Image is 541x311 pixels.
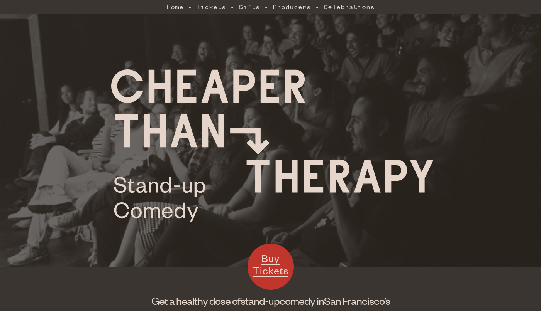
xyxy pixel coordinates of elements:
span: San Francisco’s [324,294,390,307]
img: Cheaper Than Therapy logo [111,69,434,222]
span: Buy Tickets [253,252,288,277]
a: Buy Tickets [248,244,294,290]
span: stand-up [241,294,280,307]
